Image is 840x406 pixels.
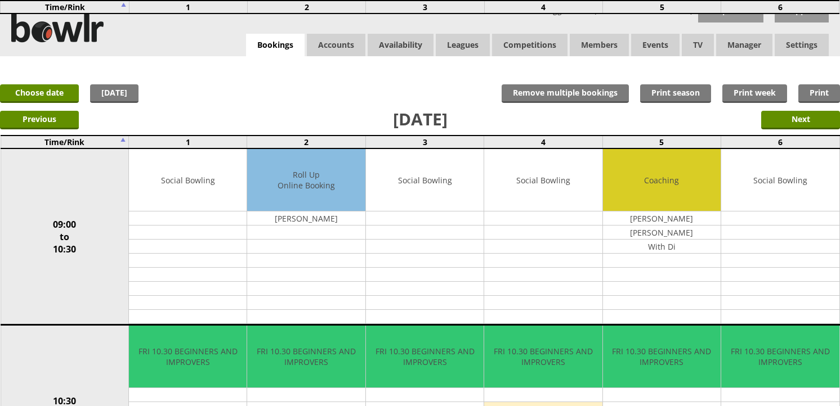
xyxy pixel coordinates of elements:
a: Print week [722,84,787,103]
td: 4 [484,136,602,148]
td: Coaching [603,149,721,211]
td: Social Bowling [129,149,247,211]
a: Availability [368,34,434,56]
a: Print [798,84,840,103]
td: [PERSON_NAME] [247,211,365,225]
td: 5 [602,136,721,148]
td: Time/Rink [1,1,129,13]
a: Print season [640,84,711,103]
span: Manager [716,34,772,56]
a: Bookings [246,34,305,57]
td: Social Bowling [366,149,484,211]
td: 4 [484,1,602,13]
td: FRI 10.30 BEGINNERS AND IMPROVERS [129,326,247,388]
td: 6 [721,136,839,148]
td: 3 [366,1,484,13]
input: Next [761,111,840,129]
span: TV [682,34,714,56]
td: FRI 10.30 BEGINNERS AND IMPROVERS [603,326,721,388]
td: FRI 10.30 BEGINNERS AND IMPROVERS [247,326,365,388]
td: 2 [247,136,365,148]
span: Members [570,34,629,56]
td: Time/Rink [1,136,129,148]
td: Social Bowling [484,149,602,211]
td: 09:00 to 10:30 [1,148,129,325]
a: Leagues [436,34,490,56]
span: Accounts [307,34,365,56]
a: Competitions [492,34,568,56]
a: [DATE] [90,84,138,103]
a: Events [631,34,680,56]
td: 2 [248,1,366,13]
td: 5 [602,1,721,13]
td: FRI 10.30 BEGINNERS AND IMPROVERS [721,326,839,388]
td: 3 [365,136,484,148]
td: 1 [129,136,247,148]
span: Settings [775,34,829,56]
td: [PERSON_NAME] [603,225,721,240]
td: With Di [603,240,721,254]
td: 6 [721,1,839,13]
td: Social Bowling [721,149,839,211]
td: Roll Up Online Booking [247,149,365,211]
td: FRI 10.30 BEGINNERS AND IMPROVERS [484,326,602,388]
td: FRI 10.30 BEGINNERS AND IMPROVERS [366,326,484,388]
td: [PERSON_NAME] [603,211,721,225]
input: Remove multiple bookings [502,84,629,103]
td: 1 [129,1,247,13]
